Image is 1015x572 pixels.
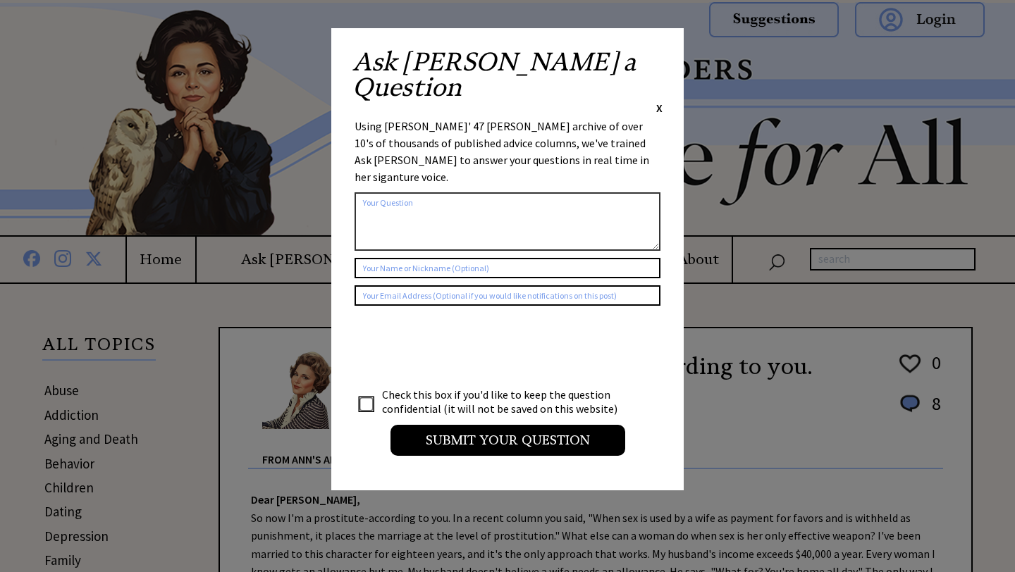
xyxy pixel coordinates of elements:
[352,49,663,100] h2: Ask [PERSON_NAME] a Question
[355,118,660,185] div: Using [PERSON_NAME]' 47 [PERSON_NAME] archive of over 10's of thousands of published advice colum...
[381,387,631,416] td: Check this box if you'd like to keep the question confidential (it will not be saved on this webs...
[390,425,625,456] input: Submit your Question
[656,101,663,115] span: X
[355,285,660,306] input: Your Email Address (Optional if you would like notifications on this post)
[355,320,569,375] iframe: reCAPTCHA
[355,258,660,278] input: Your Name or Nickname (Optional)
